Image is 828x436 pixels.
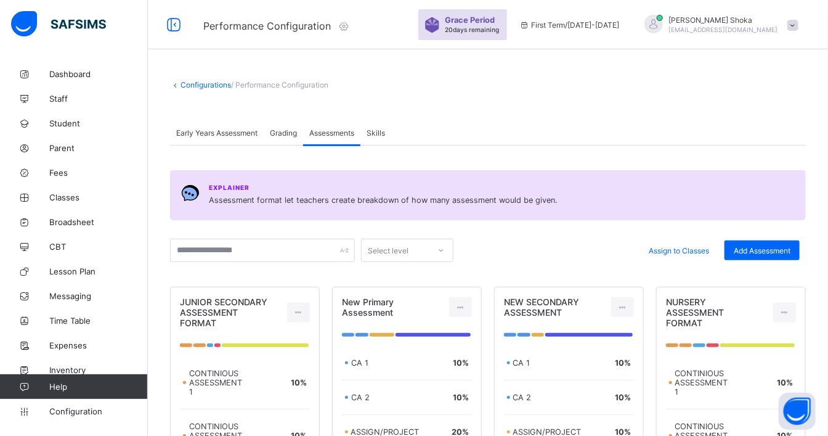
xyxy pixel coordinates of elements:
span: [PERSON_NAME] Shoka [669,15,778,25]
span: Assign to Classes [649,246,709,255]
span: Assessments [309,128,354,138]
span: 10 % [615,393,631,402]
span: CBT [49,242,148,252]
span: CA 2 [513,393,532,402]
span: Grace Period [445,15,495,25]
span: 10 % [453,358,469,368]
span: Fees [49,168,148,178]
span: CA 2 [351,393,370,402]
span: session/term information [519,20,620,30]
span: 10 % [777,378,793,387]
span: CA 1 [351,358,368,368]
span: Performance Configuration [203,20,331,32]
button: Open asap [779,393,816,430]
span: Dashboard [49,69,148,79]
span: [EMAIL_ADDRESS][DOMAIN_NAME] [669,26,778,33]
span: NURSERY ASSESSMENT FORMAT [666,297,724,328]
img: safsims [11,11,106,37]
span: Classes [49,192,148,202]
div: JoelShoka [632,15,805,35]
span: Assessment format let teachers create breakdown of how many assessment would be given. [209,194,558,207]
span: Student [49,118,148,128]
span: New Primary Assessment [342,297,394,318]
span: 10 % [291,378,307,387]
span: Inventory [49,365,148,375]
img: Chat.054c5d80b312491b9f15f6fadeacdca6.svg [181,184,200,202]
span: Messaging [49,291,148,301]
span: CONTINIOUS ASSESSMENT 1 [675,369,728,397]
span: Skills [367,128,385,138]
span: 20 days remaining [445,26,499,33]
span: Parent [49,143,148,153]
span: Help [49,382,147,392]
div: Select level [368,239,408,262]
span: 10 % [615,358,631,368]
span: Add Assessment [734,246,790,255]
span: Configuration [49,406,147,416]
span: CONTINIOUS ASSESSMENT 1 [189,369,242,397]
span: Expenses [49,340,148,350]
span: Staff [49,94,148,104]
a: Configurations [181,80,231,89]
span: Early Years Assessment [176,128,258,138]
span: Grading [270,128,297,138]
img: sticker-purple.71386a28dfed39d6af7621340158ba97.svg [424,17,440,33]
span: Time Table [49,316,148,326]
span: CA 1 [513,358,530,368]
span: JUNIOR SECONDARY ASSESSMENT FORMAT [180,297,267,328]
span: Lesson Plan [49,266,148,276]
span: Explainer [209,184,250,191]
span: NEW SECONDARY ASSESSMENT [504,297,579,318]
span: 10 % [453,393,469,402]
span: / Performance Configuration [231,80,328,89]
span: Broadsheet [49,217,148,227]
